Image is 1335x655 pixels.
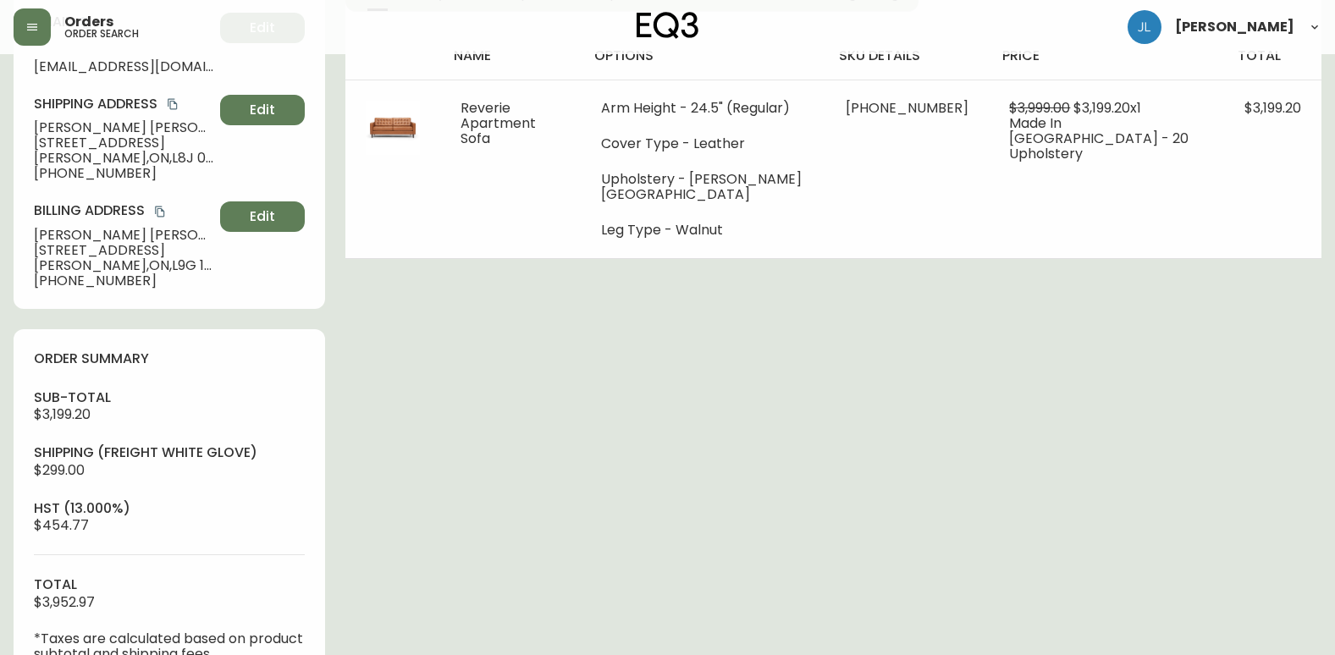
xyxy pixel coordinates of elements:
h4: order summary [34,350,305,368]
img: logo [637,12,699,39]
h4: sku details [839,47,975,65]
span: [PERSON_NAME] [1175,20,1294,34]
span: $3,199.20 x 1 [1073,98,1141,118]
h4: options [594,47,813,65]
h4: total [34,575,305,594]
button: Edit [220,95,305,125]
span: $3,952.97 [34,592,95,612]
span: [EMAIL_ADDRESS][DOMAIN_NAME] [34,59,213,74]
span: [PERSON_NAME] , ON , L8J 0C2 , CA [34,151,213,166]
button: copy [152,203,168,220]
span: Made In [GEOGRAPHIC_DATA] - 20 Upholstery [1009,113,1189,163]
h4: Billing Address [34,201,213,220]
img: 541cf3ed-7118-4618-9783-ade7c6168b6d.jpg [366,101,420,155]
button: copy [164,96,181,113]
span: Reverie Apartment Sofa [461,98,536,148]
span: [PERSON_NAME] , ON , L9G 1S6 , CA [34,258,213,273]
span: $3,199.20 [1244,98,1301,118]
h4: sub-total [34,388,305,407]
h4: hst (13.000%) [34,499,305,518]
span: $299.00 [34,460,85,480]
h4: name [454,47,566,65]
h5: order search [64,29,139,39]
h4: Shipping ( Freight White Glove ) [34,443,305,462]
h4: price [1002,47,1211,65]
span: [PHONE_NUMBER] [34,166,213,181]
span: [STREET_ADDRESS] [34,135,213,151]
h4: Shipping Address [34,95,213,113]
span: [STREET_ADDRESS] [34,243,213,258]
span: $3,999.00 [1009,98,1070,118]
span: [PERSON_NAME] [PERSON_NAME] [34,228,213,243]
span: Edit [250,101,275,119]
span: $454.77 [34,515,89,535]
li: Leg Type - Walnut [601,223,806,238]
li: Arm Height - 24.5" (Regular) [601,101,806,116]
li: Cover Type - Leather [601,136,806,151]
li: Upholstery - [PERSON_NAME][GEOGRAPHIC_DATA] [601,172,806,202]
span: Orders [64,15,113,29]
span: $3,199.20 [34,405,91,424]
h4: total [1238,47,1308,65]
span: Edit [250,207,275,226]
span: [PHONE_NUMBER] [34,273,213,289]
span: [PERSON_NAME] [PERSON_NAME] [34,120,213,135]
img: 1c9c23e2a847dab86f8017579b61559c [1128,10,1161,44]
span: [PHONE_NUMBER] [846,98,968,118]
button: Edit [220,201,305,232]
